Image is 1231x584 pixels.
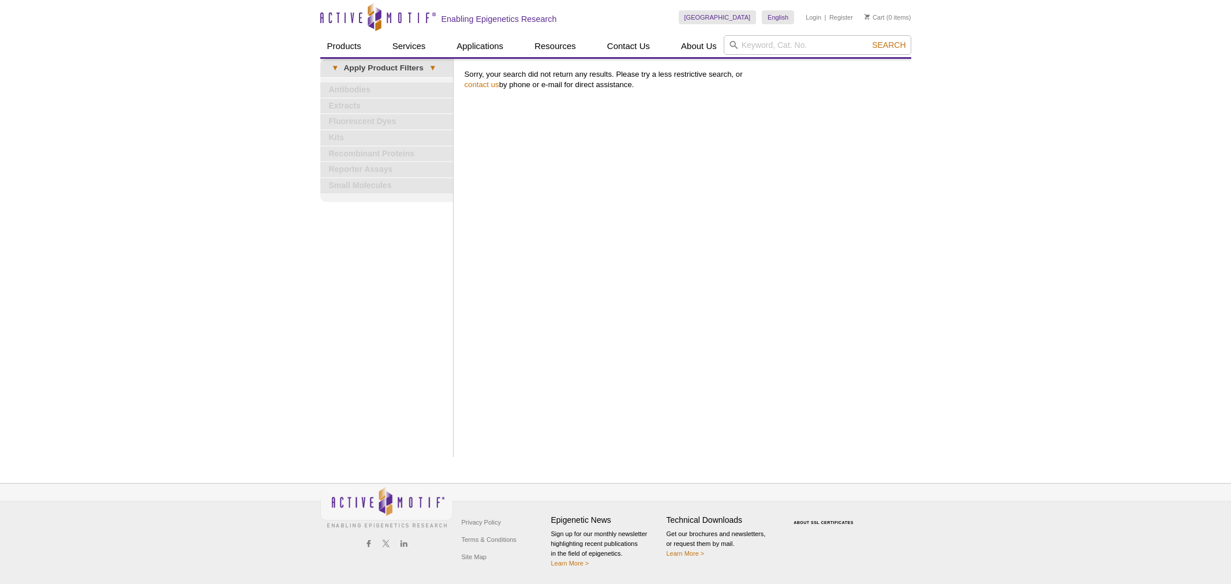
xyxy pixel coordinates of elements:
button: Search [869,40,909,50]
a: Privacy Policy [459,514,504,531]
a: Terms & Conditions [459,531,519,548]
a: contact us [465,80,499,89]
a: Small Molecules [320,178,453,193]
a: Learn More > [551,560,589,567]
input: Keyword, Cat. No. [724,35,911,55]
span: ▾ [424,63,441,73]
a: ▾Apply Product Filters▾ [320,59,453,77]
a: About Us [674,35,724,57]
img: Your Cart [865,14,870,20]
a: Contact Us [600,35,657,57]
a: [GEOGRAPHIC_DATA] [679,10,757,24]
a: Reporter Assays [320,162,453,177]
a: Fluorescent Dyes [320,114,453,129]
span: Search [872,40,906,50]
li: (0 items) [865,10,911,24]
h4: Epigenetic News [551,515,661,525]
a: Site Map [459,548,489,566]
img: Active Motif, [320,484,453,530]
table: Click to Verify - This site chose Symantec SSL for secure e-commerce and confidential communicati... [782,504,869,529]
p: Sorry, your search did not return any results. Please try a less restrictive search, or by phone ... [465,69,906,90]
h2: Enabling Epigenetics Research [441,14,557,24]
a: Extracts [320,99,453,114]
a: Cart [865,13,885,21]
a: Learn More > [667,550,705,557]
span: ▾ [326,63,344,73]
a: Recombinant Proteins [320,147,453,162]
a: Products [320,35,368,57]
a: Kits [320,130,453,145]
a: English [762,10,794,24]
a: Applications [450,35,510,57]
a: ABOUT SSL CERTIFICATES [794,521,854,525]
h4: Technical Downloads [667,515,776,525]
a: Antibodies [320,83,453,98]
p: Get our brochures and newsletters, or request them by mail. [667,529,776,559]
a: Login [806,13,821,21]
p: Sign up for our monthly newsletter highlighting recent publications in the field of epigenetics. [551,529,661,568]
a: Services [386,35,433,57]
li: | [825,10,826,24]
a: Register [829,13,853,21]
a: Resources [527,35,583,57]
